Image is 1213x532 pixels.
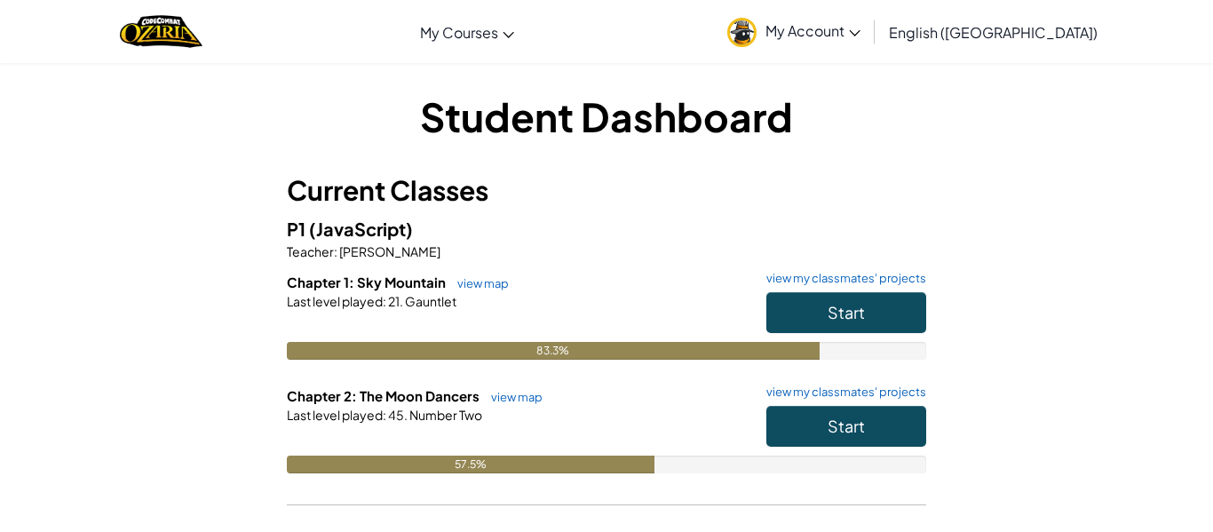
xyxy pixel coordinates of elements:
[411,8,523,56] a: My Courses
[828,416,865,436] span: Start
[757,386,926,398] a: view my classmates' projects
[408,407,482,423] span: Number Two
[757,273,926,284] a: view my classmates' projects
[420,23,498,42] span: My Courses
[287,274,448,290] span: Chapter 1: Sky Mountain
[386,407,408,423] span: 45.
[287,171,926,210] h3: Current Classes
[386,293,403,309] span: 21.
[287,407,383,423] span: Last level played
[287,342,820,360] div: 83.3%
[448,276,509,290] a: view map
[337,243,440,259] span: [PERSON_NAME]
[287,387,482,404] span: Chapter 2: The Moon Dancers
[383,293,386,309] span: :
[718,4,869,60] a: My Account
[727,18,757,47] img: avatar
[287,293,383,309] span: Last level played
[403,293,456,309] span: Gauntlet
[828,302,865,322] span: Start
[766,406,926,447] button: Start
[880,8,1106,56] a: English ([GEOGRAPHIC_DATA])
[287,218,309,240] span: P1
[766,292,926,333] button: Start
[120,13,202,50] a: Ozaria by CodeCombat logo
[309,218,413,240] span: (JavaScript)
[287,243,334,259] span: Teacher
[287,89,926,144] h1: Student Dashboard
[287,456,654,473] div: 57.5%
[889,23,1098,42] span: English ([GEOGRAPHIC_DATA])
[482,390,543,404] a: view map
[383,407,386,423] span: :
[334,243,337,259] span: :
[120,13,202,50] img: Home
[765,21,860,40] span: My Account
